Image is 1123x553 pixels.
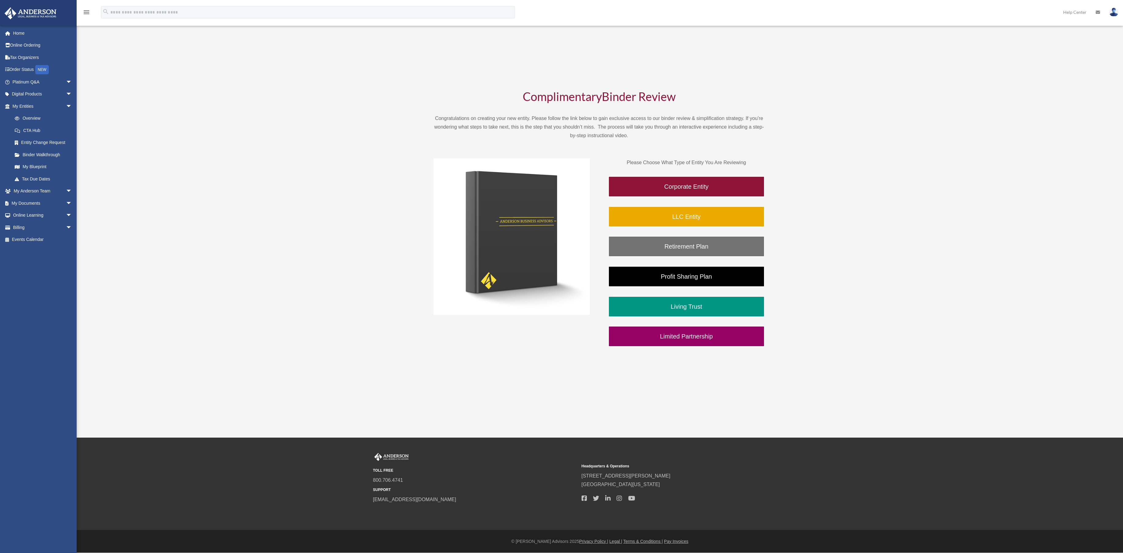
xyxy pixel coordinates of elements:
p: Congratulations on creating your new entity. Please follow the link below to gain exclusive acces... [434,114,765,140]
a: Profit Sharing Plan [608,266,765,287]
a: Privacy Policy | [579,539,608,544]
span: arrow_drop_down [66,100,78,113]
a: Legal | [609,539,622,544]
i: search [102,8,109,15]
a: Corporate Entity [608,176,765,197]
div: © [PERSON_NAME] Advisors 2025 [77,538,1123,545]
a: menu [83,11,90,16]
a: Overview [9,112,81,125]
a: Tax Organizers [4,51,81,64]
a: Online Ordering [4,39,81,52]
span: arrow_drop_down [66,185,78,198]
a: Retirement Plan [608,236,765,257]
a: CTA Hub [9,124,81,137]
i: menu [83,9,90,16]
span: arrow_drop_down [66,209,78,222]
a: Platinum Q&Aarrow_drop_down [4,76,81,88]
img: Anderson Advisors Platinum Portal [373,453,410,461]
img: Anderson Advisors Platinum Portal [3,7,58,19]
p: Please Choose What Type of Entity You Are Reviewing [608,158,765,167]
a: Terms & Conditions | [623,539,663,544]
a: Limited Partnership [608,326,765,347]
small: SUPPORT [373,487,577,493]
img: User Pic [1109,8,1118,17]
span: arrow_drop_down [66,221,78,234]
a: My Anderson Teamarrow_drop_down [4,185,81,197]
a: Home [4,27,81,39]
a: Billingarrow_drop_down [4,221,81,234]
small: Headquarters & Operations [582,463,786,470]
a: 800.706.4741 [373,478,403,483]
a: LLC Entity [608,206,765,227]
div: NEW [35,65,49,74]
a: Order StatusNEW [4,64,81,76]
span: arrow_drop_down [66,197,78,210]
a: My Entitiesarrow_drop_down [4,100,81,112]
small: TOLL FREE [373,467,577,474]
span: Binder Review [602,89,676,103]
a: [EMAIL_ADDRESS][DOMAIN_NAME] [373,497,456,502]
a: Digital Productsarrow_drop_down [4,88,81,100]
a: My Blueprint [9,161,81,173]
span: arrow_drop_down [66,88,78,101]
a: Binder Walkthrough [9,149,78,161]
a: [GEOGRAPHIC_DATA][US_STATE] [582,482,660,487]
a: Tax Due Dates [9,173,81,185]
a: Online Learningarrow_drop_down [4,209,81,222]
a: Events Calendar [4,234,81,246]
a: [STREET_ADDRESS][PERSON_NAME] [582,473,670,478]
a: My Documentsarrow_drop_down [4,197,81,209]
a: Living Trust [608,296,765,317]
a: Entity Change Request [9,137,81,149]
span: arrow_drop_down [66,76,78,88]
span: Complimentary [523,89,602,103]
a: Pay Invoices [664,539,688,544]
